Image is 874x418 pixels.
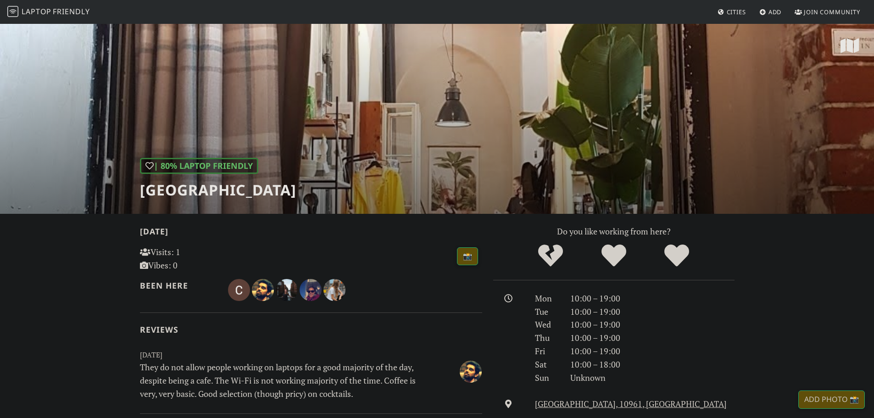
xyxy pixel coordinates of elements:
[565,305,740,318] div: 10:00 – 19:00
[535,398,727,409] a: [GEOGRAPHIC_DATA], 10961, [GEOGRAPHIC_DATA]
[493,225,735,238] p: Do you like working from here?
[134,349,488,361] small: [DATE]
[519,243,582,268] div: No
[460,361,482,383] img: 3122-zubin.jpg
[228,279,250,301] img: 5420-ca.jpg
[529,292,564,305] div: Mon
[140,281,217,290] h2: Been here
[529,305,564,318] div: Tue
[252,279,274,301] img: 3122-zubin.jpg
[791,4,864,20] a: Join Community
[768,8,782,16] span: Add
[140,325,482,334] h2: Reviews
[565,345,740,358] div: 10:00 – 19:00
[323,284,345,295] span: A H
[228,284,252,295] span: CA P
[276,279,298,301] img: 1415-caitlin.jpg
[756,4,785,20] a: Add
[529,331,564,345] div: Thu
[645,243,708,268] div: Definitely!
[300,279,322,301] img: 1585-thais.jpg
[565,371,740,385] div: Unknown
[22,6,51,17] span: Laptop
[140,158,258,174] div: | 80% Laptop Friendly
[300,284,323,295] span: Thais Franca
[565,292,740,305] div: 10:00 – 19:00
[140,227,482,240] h2: [DATE]
[798,390,865,409] a: Add Photo 📸
[714,4,750,20] a: Cities
[276,284,300,295] span: Caitlin Thorn
[565,358,740,371] div: 10:00 – 18:00
[7,6,18,17] img: LaptopFriendly
[529,318,564,331] div: Wed
[460,365,482,376] span: Zubin John
[252,284,276,295] span: Zubin John
[582,243,646,268] div: Yes
[529,345,564,358] div: Fri
[565,331,740,345] div: 10:00 – 19:00
[727,8,746,16] span: Cities
[565,318,740,331] div: 10:00 – 19:00
[53,6,89,17] span: Friendly
[323,279,345,301] img: 1573-a.jpg
[457,247,478,266] a: 📸
[140,181,296,199] h1: [GEOGRAPHIC_DATA]
[529,358,564,371] div: Sat
[140,245,247,272] p: Visits: 1 Vibes: 0
[529,371,564,385] div: Sun
[134,361,429,400] p: They do not allow people working on laptops for a good majority of the day, despite being a cafe....
[804,8,860,16] span: Join Community
[7,4,90,20] a: LaptopFriendly LaptopFriendly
